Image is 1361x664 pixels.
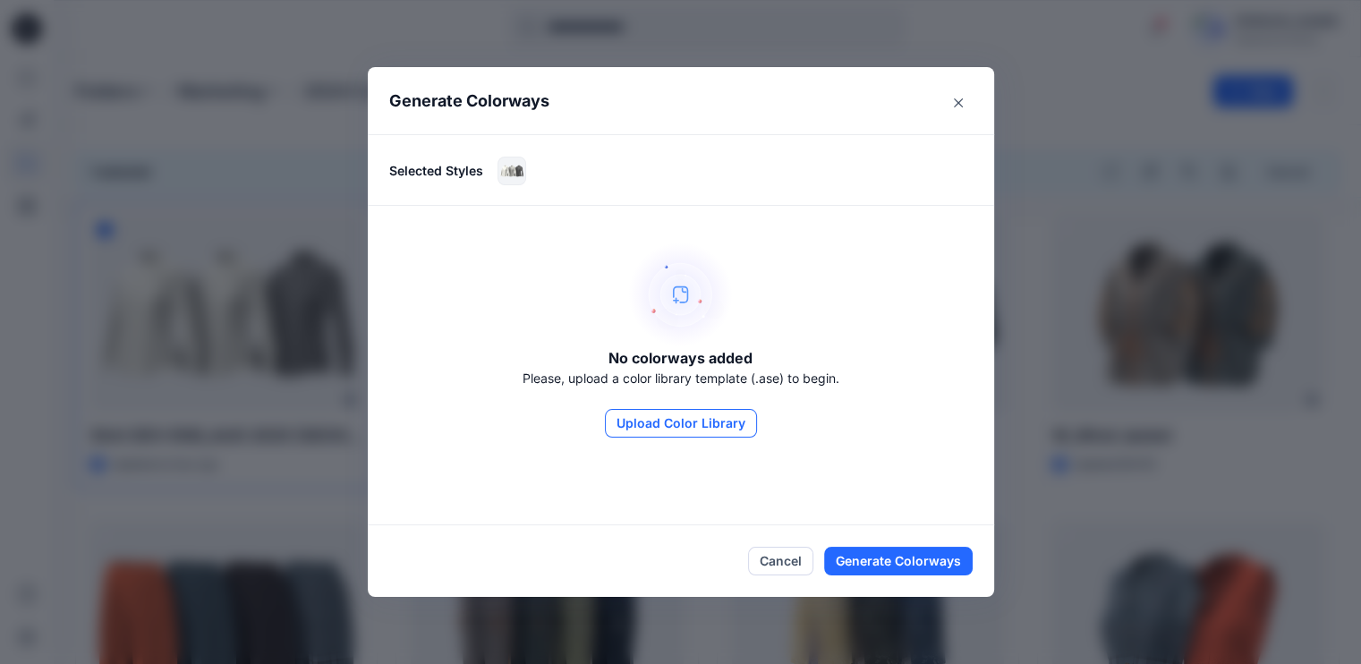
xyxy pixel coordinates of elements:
[944,89,973,117] button: Close
[748,547,813,575] button: Cancel
[605,409,757,438] button: Upload Color Library
[628,242,734,347] img: empty-state-image.svg
[824,547,973,575] button: Generate Colorways
[523,369,839,387] p: Please, upload a color library template (.ase) to begin.
[608,347,753,369] h5: No colorways added
[368,67,994,134] header: Generate Colorways
[389,161,483,180] p: Selected Styles
[498,157,525,184] img: Shirt DEV-END_AUG 2025 Segev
